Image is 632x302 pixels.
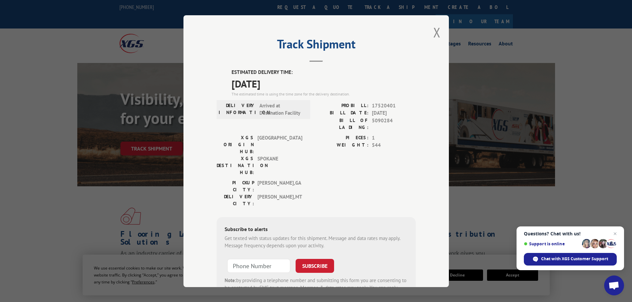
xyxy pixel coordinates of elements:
label: BILL OF LADING: [316,117,369,131]
input: Phone Number [227,259,290,272]
span: Close chat [611,230,619,238]
label: DELIVERY INFORMATION: [219,102,256,117]
label: XGS DESTINATION HUB: [217,155,254,176]
h2: Track Shipment [217,39,416,52]
label: XGS ORIGIN HUB: [217,134,254,155]
label: DELIVERY CITY: [217,193,254,207]
strong: Note: [225,277,236,283]
span: [DATE] [232,76,416,91]
span: Arrived at Destination Facility [259,102,304,117]
label: PICKUP CITY: [217,179,254,193]
span: 544 [372,142,416,149]
span: [GEOGRAPHIC_DATA] [257,134,302,155]
span: [DATE] [372,109,416,117]
span: 5090284 [372,117,416,131]
label: PROBILL: [316,102,369,109]
span: [PERSON_NAME] , MT [257,193,302,207]
label: BILL DATE: [316,109,369,117]
span: 17520401 [372,102,416,109]
label: WEIGHT: [316,142,369,149]
label: PIECES: [316,134,369,142]
button: SUBSCRIBE [296,259,334,272]
div: Chat with XGS Customer Support [524,253,617,266]
span: [PERSON_NAME] , GA [257,179,302,193]
span: Support is online [524,241,580,246]
button: Close modal [433,24,441,41]
div: by providing a telephone number and submitting this form you are consenting to be contacted by SM... [225,276,408,299]
span: Questions? Chat with us! [524,231,617,236]
div: Subscribe to alerts [225,225,408,234]
div: Open chat [604,275,624,295]
span: Chat with XGS Customer Support [541,256,608,262]
label: ESTIMATED DELIVERY TIME: [232,69,416,76]
div: Get texted with status updates for this shipment. Message and data rates may apply. Message frequ... [225,234,408,249]
span: 1 [372,134,416,142]
div: The estimated time is using the time zone for the delivery destination. [232,91,416,97]
span: SPOKANE [257,155,302,176]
